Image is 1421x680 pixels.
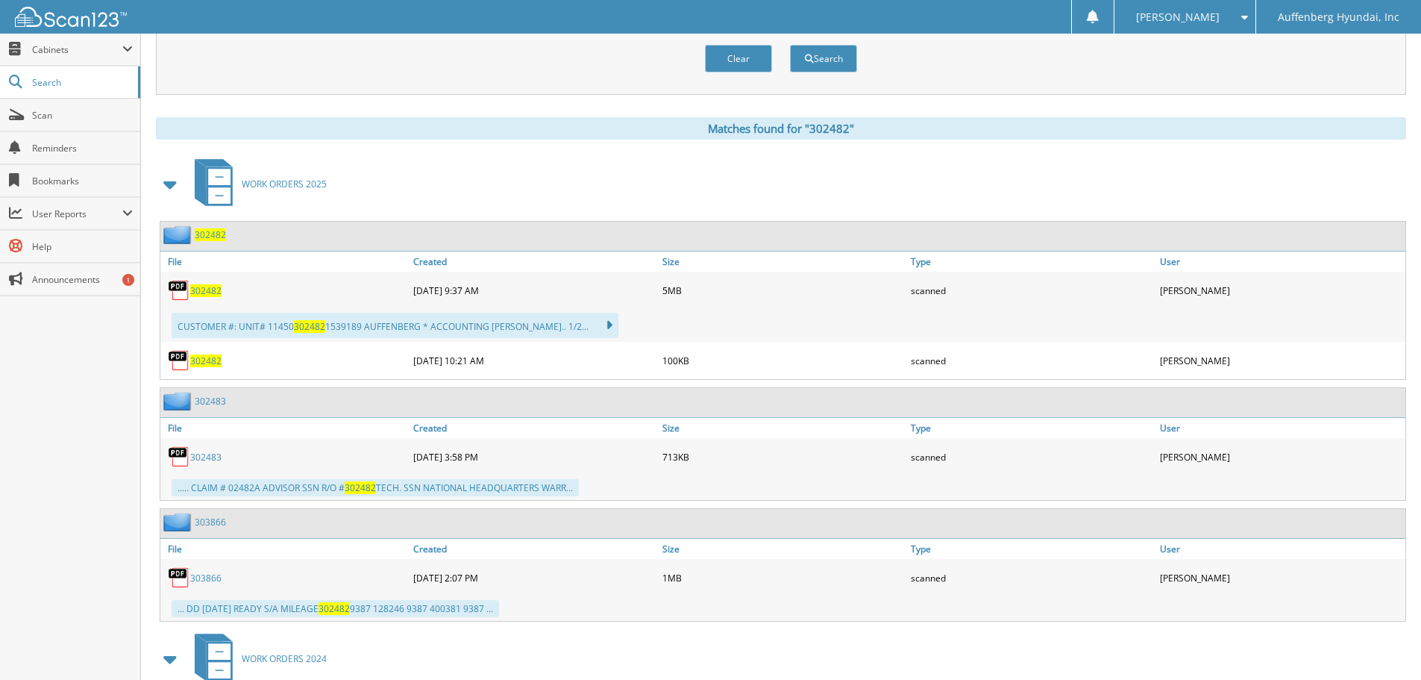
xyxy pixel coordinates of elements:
[160,539,410,559] a: File
[907,563,1156,593] div: scanned
[907,252,1156,272] a: Type
[1156,418,1405,438] a: User
[163,225,195,244] img: folder2.png
[32,142,133,155] span: Reminders
[659,346,908,375] div: 100KB
[172,600,499,617] div: ... DD [DATE] READY S/A MILEAGE 9387 128246 9387 400381 9387 ...
[168,567,190,589] img: PDF.png
[190,355,222,367] a: 302482
[1136,13,1220,22] span: [PERSON_NAME]
[1278,13,1399,22] span: Auffenberg Hyundai, Inc
[163,392,195,411] img: folder2.png
[186,155,327,213] a: WORK ORDERS 2025
[32,240,133,253] span: Help
[190,572,222,584] a: 303866
[172,313,618,338] div: CUSTOMER #: UNIT# 11450 1539189 AUFFENBERG * ACCOUNTING [PERSON_NAME].. 1/2...
[907,418,1156,438] a: Type
[294,320,325,333] span: 302482
[32,76,131,89] span: Search
[907,346,1156,375] div: scanned
[190,451,222,464] a: 302483
[32,175,133,187] span: Bookmarks
[1156,539,1405,559] a: User
[319,602,350,615] span: 302482
[410,346,659,375] div: [DATE] 10:21 AM
[156,117,1406,140] div: Matches found for "302482"
[659,252,908,272] a: Size
[32,208,122,220] span: User Reports
[160,252,410,272] a: File
[790,45,857,72] button: Search
[172,479,579,496] div: ..... CLAIM # 02482A ADVISOR SSN R/O # TECH. SSN NATIONAL HEADQUARTERS WARR...
[160,418,410,438] a: File
[659,442,908,472] div: 713KB
[659,563,908,593] div: 1MB
[190,284,222,297] a: 302482
[195,228,226,241] a: 302482
[32,273,133,286] span: Announcements
[410,442,659,472] div: [DATE] 3:58 PM
[410,539,659,559] a: Created
[168,349,190,372] img: PDF.png
[1346,608,1421,680] iframe: Chat Widget
[1156,563,1405,593] div: [PERSON_NAME]
[907,539,1156,559] a: Type
[1156,442,1405,472] div: [PERSON_NAME]
[345,481,376,494] span: 302482
[907,275,1156,305] div: scanned
[705,45,772,72] button: Clear
[410,418,659,438] a: Created
[659,539,908,559] a: Size
[242,652,327,665] span: WORK ORDERS 2024
[410,563,659,593] div: [DATE] 2:07 PM
[659,275,908,305] div: 5MB
[15,7,127,27] img: scan123-logo-white.svg
[410,252,659,272] a: Created
[168,446,190,468] img: PDF.png
[32,43,122,56] span: Cabinets
[1156,252,1405,272] a: User
[195,516,226,528] a: 303866
[907,442,1156,472] div: scanned
[163,513,195,531] img: folder2.png
[168,279,190,302] img: PDF.png
[410,275,659,305] div: [DATE] 9:37 AM
[1156,275,1405,305] div: [PERSON_NAME]
[122,274,134,286] div: 1
[195,395,226,408] a: 302483
[32,109,133,122] span: Scan
[659,418,908,438] a: Size
[242,178,327,190] span: WORK ORDERS 2025
[1156,346,1405,375] div: [PERSON_NAME]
